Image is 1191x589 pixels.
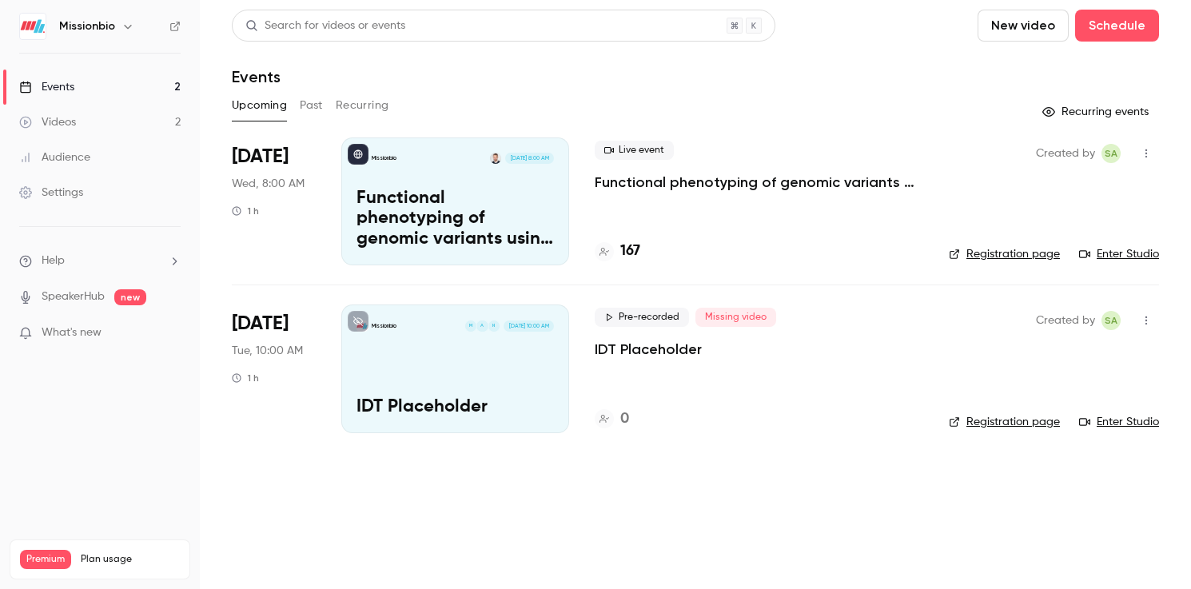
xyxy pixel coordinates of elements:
button: Recurring [336,93,389,118]
button: Past [300,93,323,118]
a: Registration page [949,246,1060,262]
img: Dr Dominik Lindenhofer [490,153,501,164]
a: 167 [595,241,640,262]
a: IDT PlaceholderMissionbioNAM[DATE] 10:00 AMIDT Placeholder [341,304,569,432]
span: [DATE] 8:00 AM [505,153,553,164]
span: Wed, 8:00 AM [232,176,305,192]
a: Enter Studio [1079,414,1159,430]
div: Videos [19,114,76,130]
div: M [464,320,477,332]
span: What's new [42,324,102,341]
div: A [476,320,488,332]
a: Functional phenotyping of genomic variants using joint multiomic single-cell DNA–RNA sequencing [595,173,923,192]
a: IDT Placeholder [595,340,702,359]
span: Simon Allardice [1101,311,1121,330]
p: IDT Placeholder [357,397,554,418]
div: Oct 15 Wed, 8:00 AM (America/Los Angeles) [232,137,316,265]
span: [DATE] 10:00 AM [504,320,553,332]
span: [DATE] [232,144,289,169]
span: Premium [20,550,71,569]
h6: Missionbio [59,18,115,34]
iframe: Noticeable Trigger [161,326,181,340]
img: Missionbio [20,14,46,39]
div: Events [19,79,74,95]
h1: Events [232,67,281,86]
span: new [114,289,146,305]
button: Upcoming [232,93,287,118]
a: Functional phenotyping of genomic variants using joint multiomic single-cell DNA–RNA sequencingMi... [341,137,569,265]
a: Enter Studio [1079,246,1159,262]
p: Functional phenotyping of genomic variants using joint multiomic single-cell DNA–RNA sequencing [357,189,554,250]
button: New video [978,10,1069,42]
span: [DATE] [232,311,289,336]
span: Live event [595,141,674,160]
span: SA [1105,311,1117,330]
a: SpeakerHub [42,289,105,305]
span: Missing video [695,308,776,327]
h4: 167 [620,241,640,262]
button: Recurring events [1035,99,1159,125]
p: Missionbio [372,154,396,162]
p: Missionbio [372,322,396,330]
li: help-dropdown-opener [19,253,181,269]
span: Help [42,253,65,269]
span: Created by [1036,311,1095,330]
div: Settings [19,185,83,201]
span: Tue, 10:00 AM [232,343,303,359]
div: Audience [19,149,90,165]
div: 1 h [232,205,259,217]
div: N [488,320,500,332]
h4: 0 [620,408,629,430]
span: Simon Allardice [1101,144,1121,163]
div: Search for videos or events [245,18,405,34]
span: Pre-recorded [595,308,689,327]
div: Dec 2 Tue, 10:00 AM (America/Los Angeles) [232,304,316,432]
span: Created by [1036,144,1095,163]
div: 1 h [232,372,259,384]
a: 0 [595,408,629,430]
button: Schedule [1075,10,1159,42]
span: SA [1105,144,1117,163]
a: Registration page [949,414,1060,430]
span: Plan usage [81,553,180,566]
